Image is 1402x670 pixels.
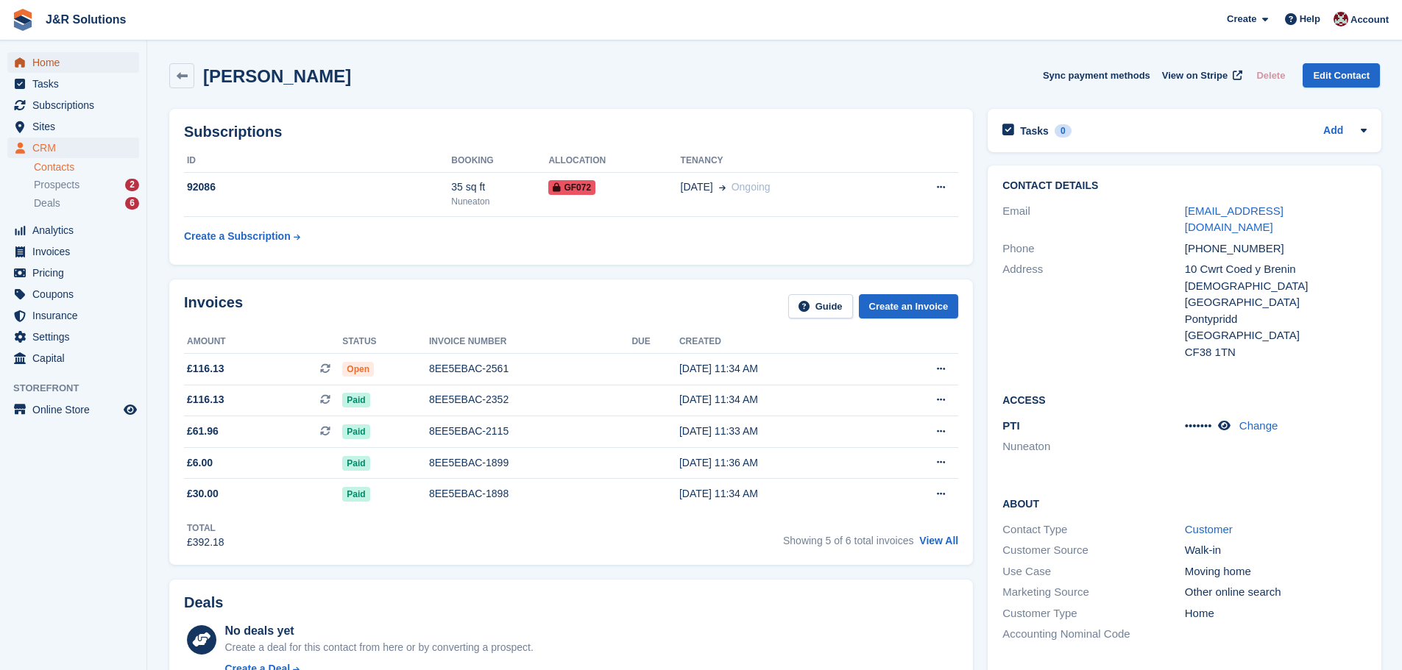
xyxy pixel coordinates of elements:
div: No deals yet [224,622,533,640]
span: Coupons [32,284,121,304]
span: £116.13 [187,392,224,407]
div: Marketing Source [1002,584,1184,601]
div: Address [1002,261,1184,360]
span: Help [1300,12,1320,26]
h2: Access [1002,392,1367,407]
div: Walk-in [1185,542,1367,559]
h2: Contact Details [1002,180,1367,192]
span: Home [32,52,121,73]
span: Showing 5 of 6 total invoices [783,535,913,546]
span: View on Stripe [1162,68,1228,83]
a: Deals 6 [34,196,139,211]
span: [DATE] [681,179,713,195]
div: 92086 [184,179,451,195]
a: menu [7,220,139,240]
div: CF38 1TN [1185,344,1367,361]
a: Add [1323,123,1343,140]
img: Julie Morgan [1334,12,1348,26]
h2: Tasks [1020,124,1049,138]
span: Paid [342,393,369,407]
a: Contacts [34,160,139,174]
div: 8EE5EBAC-1898 [429,486,631,502]
a: View on Stripe [1156,63,1245,88]
div: Pontypridd [1185,311,1367,328]
h2: About [1002,496,1367,510]
div: [GEOGRAPHIC_DATA] [1185,327,1367,344]
th: ID [184,149,451,173]
th: Allocation [548,149,680,173]
span: Tasks [32,74,121,94]
span: Paid [342,487,369,502]
span: Invoices [32,241,121,262]
a: menu [7,399,139,420]
h2: [PERSON_NAME] [203,66,351,86]
a: menu [7,284,139,304]
span: PTI [1002,419,1019,432]
span: Paid [342,456,369,471]
span: Storefront [13,381,146,396]
a: menu [7,138,139,158]
span: Open [342,362,374,377]
div: Nuneaton [451,195,548,208]
img: stora-icon-8386f47178a22dfd0bd8f6a31ec36ba5ce8667c1dd55bd0f319d3a0aa187defe.svg [12,9,34,31]
span: GF072 [548,180,595,195]
span: Deals [34,196,60,210]
span: £30.00 [187,486,219,502]
a: menu [7,95,139,115]
div: 0 [1055,124,1072,138]
div: Total [187,521,224,535]
div: 8EE5EBAC-2561 [429,361,631,377]
th: Created [679,330,880,354]
div: Customer Source [1002,542,1184,559]
a: Preview store [121,401,139,418]
div: Other online search [1185,584,1367,601]
a: J&R Solutions [40,7,132,32]
a: Edit Contact [1303,63,1380,88]
div: [DEMOGRAPHIC_DATA][GEOGRAPHIC_DATA] [1185,278,1367,311]
span: Sites [32,116,121,137]
a: menu [7,52,139,73]
h2: Subscriptions [184,124,958,140]
span: £61.96 [187,424,219,439]
a: menu [7,74,139,94]
button: Delete [1250,63,1291,88]
th: Due [631,330,679,354]
div: [DATE] 11:33 AM [679,424,880,439]
span: Create [1227,12,1256,26]
div: 8EE5EBAC-2115 [429,424,631,439]
div: 10 Cwrt Coed y Brenin [1185,261,1367,278]
div: [DATE] 11:36 AM [679,455,880,471]
div: [DATE] 11:34 AM [679,361,880,377]
a: menu [7,241,139,262]
div: Create a deal for this contact from here or by converting a prospect. [224,640,533,655]
li: Nuneaton [1002,438,1184,455]
span: CRM [32,138,121,158]
div: 2 [125,179,139,191]
a: Create an Invoice [859,294,959,318]
div: 8EE5EBAC-1899 [429,455,631,471]
div: Email [1002,203,1184,236]
span: £116.13 [187,361,224,377]
div: [DATE] 11:34 AM [679,486,880,502]
th: Invoice number [429,330,631,354]
span: Account [1350,13,1389,27]
span: Ongoing [732,181,771,193]
th: Booking [451,149,548,173]
a: Customer [1185,523,1233,535]
a: menu [7,263,139,283]
h2: Invoices [184,294,243,318]
th: Status [342,330,429,354]
span: Capital [32,348,121,368]
span: £6.00 [187,455,213,471]
div: [PHONE_NUMBER] [1185,240,1367,257]
span: Analytics [32,220,121,240]
div: Moving home [1185,563,1367,580]
a: Guide [788,294,853,318]
a: menu [7,305,139,326]
th: Amount [184,330,342,354]
a: menu [7,348,139,368]
div: £392.18 [187,535,224,550]
div: Home [1185,605,1367,622]
a: menu [7,327,139,347]
div: 35 sq ft [451,179,548,195]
